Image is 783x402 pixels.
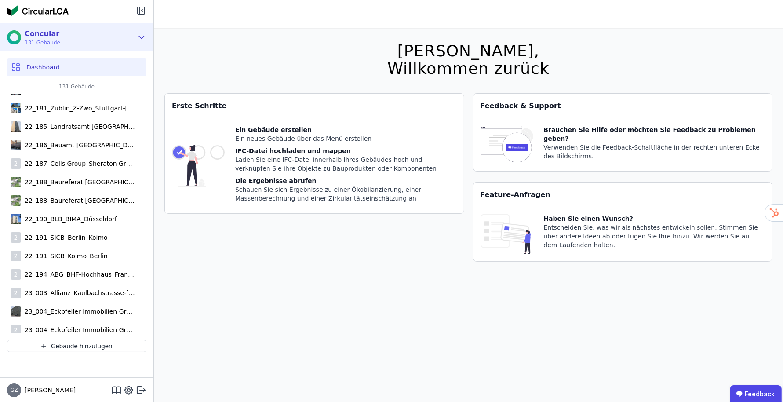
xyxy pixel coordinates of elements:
div: 23_004_Eckpfeiler Immobilien Gruppe_Kirschgelände_München_neu [21,325,135,334]
img: 23_004_Eckpfeiler Immobilien Gruppe_Kirschgelände_München [11,304,21,318]
span: [PERSON_NAME] [21,386,76,395]
img: feature_request_tile-UiXE1qGU.svg [481,214,533,254]
button: Gebäude hinzufügen [7,340,146,352]
div: 22_181_Züblin_Z-Zwo_Stuttgart-[GEOGRAPHIC_DATA] [21,104,135,113]
div: Schauen Sie sich Ergebnisse zu einer Ökobilanzierung, einer Massenberechnung und einer Zirkularit... [235,185,457,203]
span: Dashboard [26,63,60,72]
div: 2 [11,251,21,261]
div: IFC-Datei hochladen und mappen [235,146,457,155]
div: 22_188_Baureferat [GEOGRAPHIC_DATA] [21,178,135,186]
div: 22_186_Bauamt [GEOGRAPHIC_DATA]-[GEOGRAPHIC_DATA] [21,141,135,150]
div: 22_194_ABG_BHF-Hochhaus_Frankfurt [21,270,135,279]
img: feedback-icon-HCTs5lye.svg [481,125,533,164]
div: Feedback & Support [473,94,772,118]
div: Feature-Anfragen [473,183,772,207]
div: Die Ergebnisse abrufen [235,176,457,185]
div: 22_191_SICB_Berlin_Koimo [21,233,108,242]
span: 131 Gebäude [25,39,60,46]
div: 22_187_Cells Group_Sheraton Grand Hotel Esplanade_Berlin [21,159,135,168]
div: 22_191_SICB_Koimo_Berlin [21,252,108,260]
img: 22_186_Bauamt Erlangen-Nürnberg_Himbeerpalast [11,138,21,152]
div: 2 [11,158,21,169]
div: 22_188_Baureferat [GEOGRAPHIC_DATA]-Möbel_München [21,196,135,205]
div: 2 [11,288,21,298]
div: Concular [25,29,60,39]
div: Ein neues Gebäude über das Menü erstellen [235,134,457,143]
img: 22_181_Züblin_Z-Zwo_Stuttgart-Möhringen [11,101,21,115]
div: Erste Schritte [165,94,464,118]
img: getting_started_tile-DrF_GRSv.svg [172,125,225,206]
div: Haben Sie einen Wunsch? [544,214,765,223]
div: Ein Gebäude erstellen [235,125,457,134]
div: 23_004_Eckpfeiler Immobilien Gruppe_Kirschgelände_München [21,307,135,316]
img: 22_188_Baureferat München_Zielstattstraße-Möbel_München [11,194,21,208]
div: 2 [11,269,21,280]
div: 2 [11,232,21,243]
span: 131 Gebäude [50,83,103,90]
div: 23_003_Allianz_Kaulbachstrasse-[GEOGRAPHIC_DATA] [21,289,135,297]
div: Brauchen Sie Hilfe oder möchten Sie Feedback zu Problemen geben? [544,125,765,143]
img: 22_185_Landratsamt Karlsruhe_Abriss Landratsamt Karlsruhe [11,120,21,134]
div: [PERSON_NAME], [387,42,549,60]
img: 22_190_BLB_BIMA_Düsseldorf [11,212,21,226]
img: Concular [7,30,21,44]
div: Laden Sie eine IFC-Datei innerhalb Ihres Gebäudes hoch und verknüpfen Sie ihre Objekte zu Bauprod... [235,155,457,173]
img: 22_188_Baureferat München_Zielstattstraße_München [11,175,21,189]
div: Verwenden Sie die Feedback-Schaltfläche in der rechten unteren Ecke des Bildschirms. [544,143,765,161]
span: GZ [10,387,18,393]
div: 22_185_Landratsamt [GEOGRAPHIC_DATA] Landratsamt [GEOGRAPHIC_DATA] [21,122,135,131]
div: 22_190_BLB_BIMA_Düsseldorf [21,215,117,223]
div: Entscheiden Sie, was wir als nächstes entwickeln sollen. Stimmen Sie über andere Ideen ab oder fü... [544,223,765,249]
div: Willkommen zurück [387,60,549,77]
div: 2 [11,325,21,335]
img: Concular [7,5,69,16]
